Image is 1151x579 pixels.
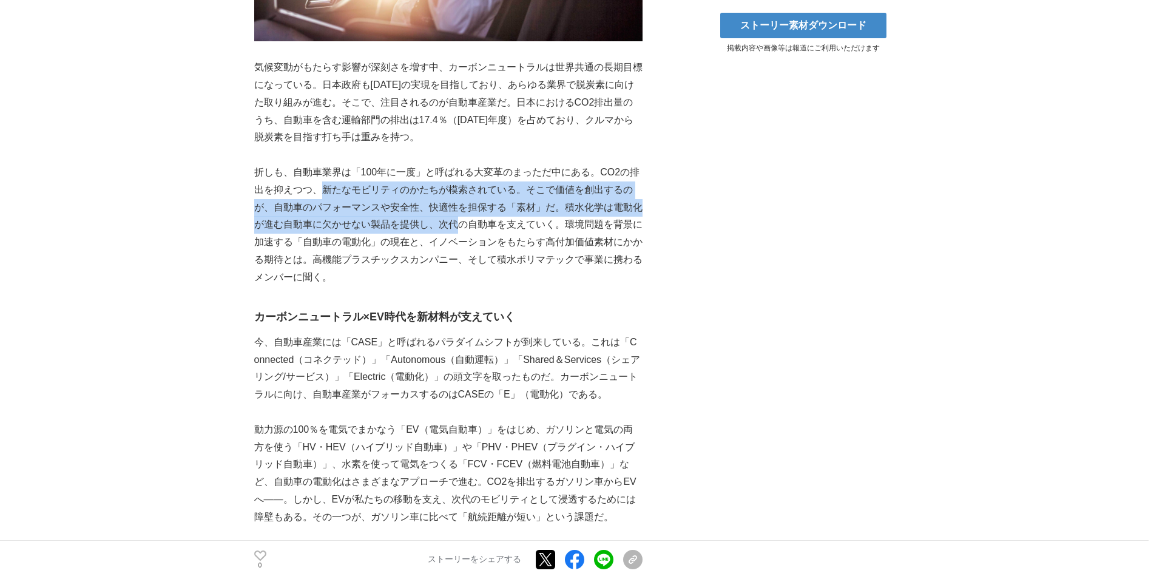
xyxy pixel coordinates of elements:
p: 0 [254,563,266,569]
a: ストーリー素材ダウンロード [720,13,886,38]
p: 動力源の100％を電気でまかなう「EV（電気自動車）」をはじめ、ガソリンと電気の両方を使う「HV・HEV（ハイブリッド自動車）」や「PHV・PHEV（プラグイン・ハイブリッド自動車）」、水素を使... [254,421,643,526]
p: 今、自動車産業には「CASE」と呼ばれるパラダイムシフトが到来している。これは「Connected（コネクテッド）」「Autonomous（自動運転）」「Shared＆Services（シェアリ... [254,334,643,404]
strong: カーボンニュートラル×EV時代を新材料が支えていく [254,311,516,323]
p: 気候変動がもたらす影響が深刻さを増す中、カーボンニュートラルは世界共通の長期目標になっている。日本政府も[DATE]の実現を目指しており、あらゆる業界で脱炭素に向けた取り組みが進む。そこで、注目... [254,59,643,146]
p: 折しも、自動車業界は「100年に一度」と呼ばれる大変革のまっただ中にある。CO2の排出を抑えつつ、新たなモビリティのかたちが模索されている。そこで価値を創出するのが、自動車のパフォーマンスや安全... [254,164,643,286]
p: 掲載内容や画像等は報道にご利用いただけます [712,43,894,53]
p: ストーリーをシェアする [428,555,521,566]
